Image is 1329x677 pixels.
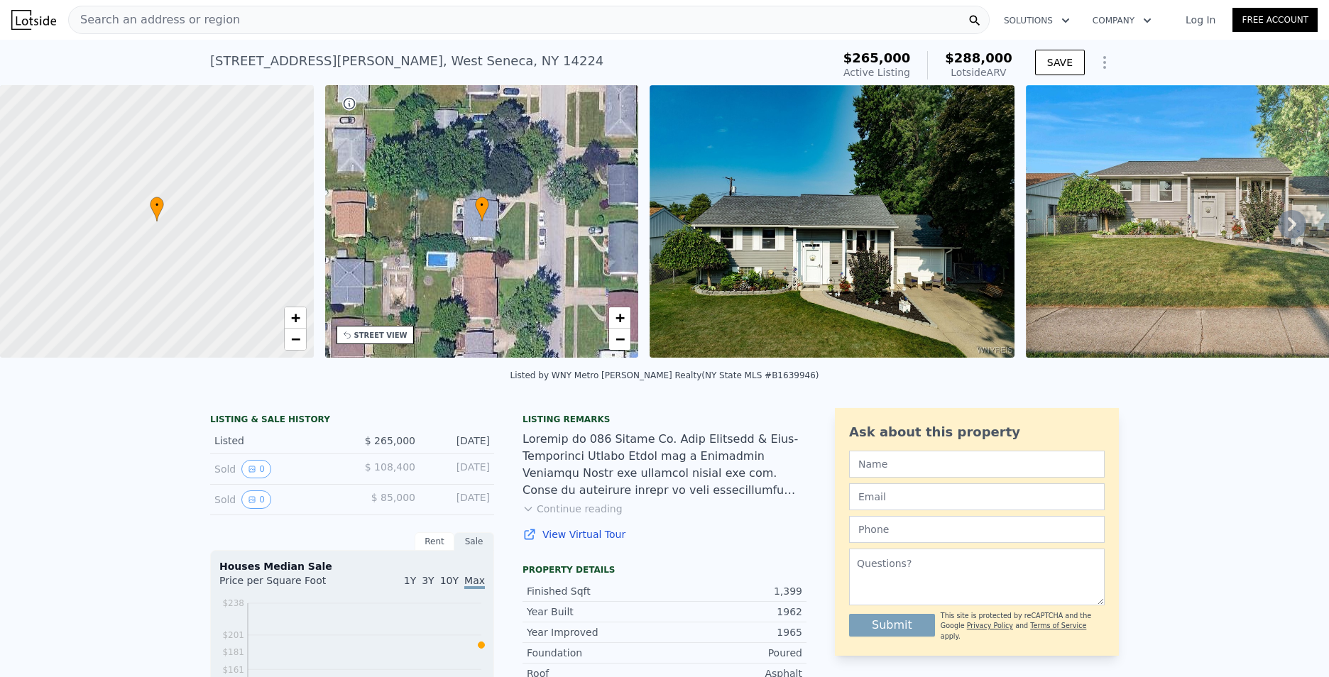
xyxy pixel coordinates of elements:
[664,605,802,619] div: 1962
[222,630,244,640] tspan: $201
[454,532,494,551] div: Sale
[527,605,664,619] div: Year Built
[527,625,664,639] div: Year Improved
[609,307,630,329] a: Zoom in
[475,199,489,211] span: •
[609,329,630,350] a: Zoom out
[523,502,623,516] button: Continue reading
[427,434,490,448] div: [DATE]
[523,414,806,425] div: Listing remarks
[440,575,459,586] span: 10Y
[219,559,485,573] div: Houses Median Sale
[849,516,1105,543] input: Phone
[849,614,935,637] button: Submit
[210,414,494,428] div: LISTING & SALE HISTORY
[616,309,625,326] span: +
[945,50,1012,65] span: $288,000
[150,197,164,221] div: •
[941,611,1105,642] div: This site is protected by reCAPTCHA and the Google and apply.
[1090,48,1119,77] button: Show Options
[1030,622,1086,629] a: Terms of Service
[510,370,819,380] div: Listed by WNY Metro [PERSON_NAME] Realty (NY State MLS #B1639946)
[650,85,1014,358] img: Sale: 169758269 Parcel: 73394236
[664,584,802,598] div: 1,399
[523,431,806,499] div: Loremip do 086 Sitame Co. Adip Elitsedd & Eius-Temporinci Utlabo Etdol mag a Enimadmin Veniamqu N...
[664,646,802,660] div: Poured
[285,329,306,350] a: Zoom out
[475,197,489,221] div: •
[527,584,664,598] div: Finished Sqft
[214,434,341,448] div: Listed
[69,11,240,28] span: Search an address or region
[523,564,806,576] div: Property details
[214,490,341,509] div: Sold
[404,575,416,586] span: 1Y
[849,483,1105,510] input: Email
[664,625,802,639] div: 1965
[354,330,408,341] div: STREET VIEW
[214,460,341,478] div: Sold
[967,622,1013,629] a: Privacy Policy
[1035,50,1085,75] button: SAVE
[241,490,271,509] button: View historical data
[464,575,485,589] span: Max
[843,67,910,78] span: Active Listing
[365,461,415,473] span: $ 108,400
[241,460,271,478] button: View historical data
[945,65,1012,79] div: Lotside ARV
[849,451,1105,478] input: Name
[11,10,56,30] img: Lotside
[150,199,164,211] span: •
[1232,8,1318,32] a: Free Account
[523,527,806,541] a: View Virtual Tour
[415,532,454,551] div: Rent
[290,330,300,348] span: −
[285,307,306,329] a: Zoom in
[427,460,490,478] div: [DATE]
[849,422,1105,442] div: Ask about this property
[222,665,244,675] tspan: $161
[210,51,603,71] div: [STREET_ADDRESS][PERSON_NAME] , West Seneca , NY 14224
[1169,13,1232,27] a: Log In
[290,309,300,326] span: +
[365,435,415,446] span: $ 265,000
[222,598,244,608] tspan: $238
[219,573,352,596] div: Price per Square Foot
[427,490,490,509] div: [DATE]
[371,492,415,503] span: $ 85,000
[222,647,244,657] tspan: $181
[422,575,434,586] span: 3Y
[527,646,664,660] div: Foundation
[843,50,911,65] span: $265,000
[1081,8,1163,33] button: Company
[616,330,625,348] span: −
[992,8,1081,33] button: Solutions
